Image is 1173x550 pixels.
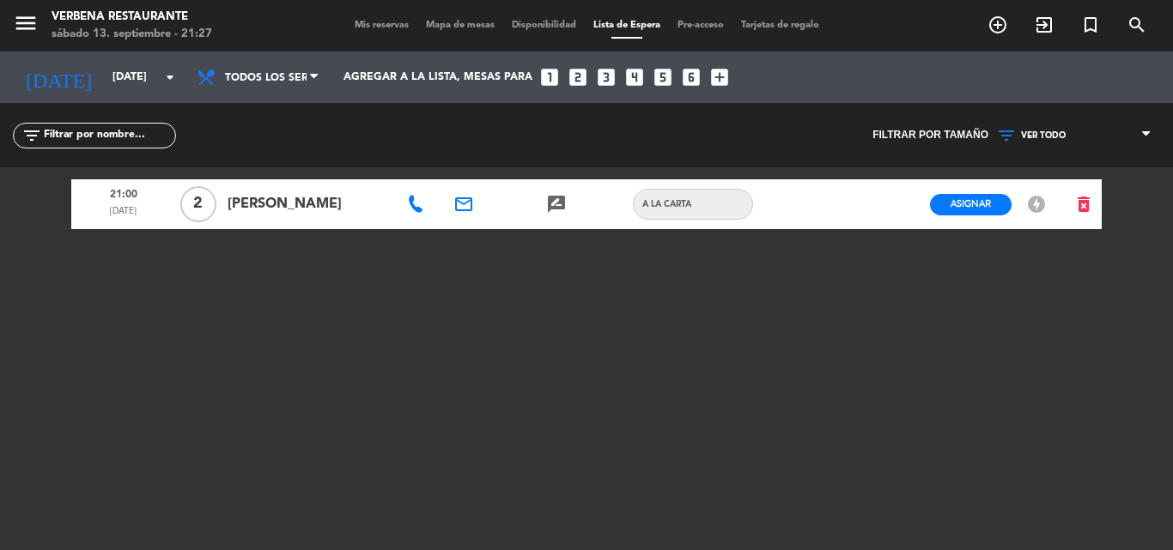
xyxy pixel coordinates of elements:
[1021,193,1052,215] button: offline_bolt
[21,125,42,146] i: filter_list
[585,21,669,30] span: Lista de Espera
[652,66,674,88] i: looks_5
[538,66,561,88] i: looks_one
[623,66,646,88] i: looks_4
[13,58,104,96] i: [DATE]
[1066,190,1102,220] button: delete_forever
[546,194,567,215] i: rate_review
[1080,15,1101,35] i: turned_in_not
[52,9,212,26] div: Verbena Restaurante
[180,186,216,222] span: 2
[453,194,474,215] i: email
[1034,15,1054,35] i: exit_to_app
[77,204,169,227] span: [DATE]
[930,194,1012,215] button: Asignar
[343,71,532,83] span: Agregar a la lista, mesas para
[634,197,700,211] span: A LA CARTA
[417,21,503,30] span: Mapa de mesas
[13,10,39,36] i: menu
[503,21,585,30] span: Disponibilidad
[346,21,417,30] span: Mis reservas
[708,66,731,88] i: add_box
[225,62,307,94] span: Todos los servicios
[669,21,732,30] span: Pre-acceso
[1073,194,1094,215] i: delete_forever
[1026,194,1047,215] i: offline_bolt
[52,26,212,43] div: sábado 13. septiembre - 21:27
[951,197,991,210] span: Asignar
[160,67,180,88] i: arrow_drop_down
[1021,130,1066,141] span: VER TODO
[595,66,617,88] i: looks_3
[567,66,589,88] i: looks_two
[1127,15,1147,35] i: search
[680,66,702,88] i: looks_6
[988,15,1008,35] i: add_circle_outline
[732,21,828,30] span: Tarjetas de regalo
[872,127,988,144] span: Filtrar por tamaño
[77,183,169,205] span: 21:00
[13,10,39,42] button: menu
[42,126,175,145] input: Filtrar por nombre...
[228,193,388,215] span: [PERSON_NAME]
